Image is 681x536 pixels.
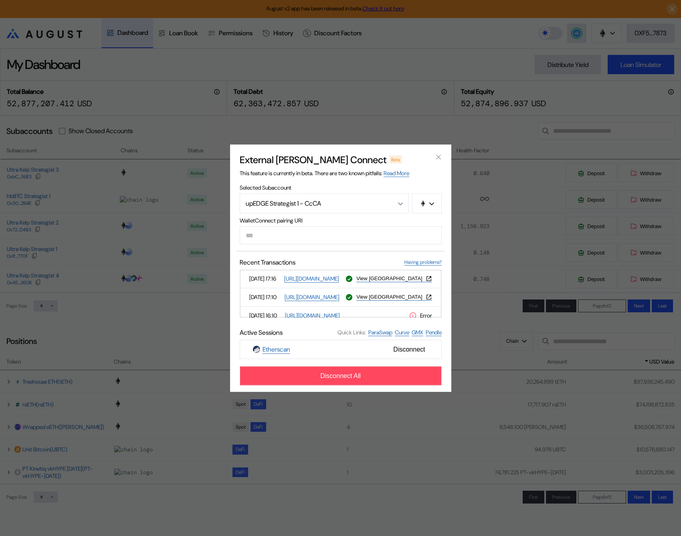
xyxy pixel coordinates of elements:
[246,199,386,208] div: upEDGE Strategist 1 - CcCA
[412,328,423,336] a: GMX
[240,193,409,213] button: Open menu
[285,311,340,319] a: [URL][DOMAIN_NAME]
[337,329,366,336] span: Quick Links:
[240,366,442,385] button: Disconnect All
[249,275,281,282] span: [DATE] 17:16
[249,312,282,319] span: [DATE] 16:10
[240,328,283,336] span: Active Sessions
[249,293,281,301] span: [DATE] 17:10
[240,340,442,359] button: EtherscanEtherscanDisconnect
[240,153,386,166] h2: External [PERSON_NAME] Connect
[320,372,361,379] span: Disconnect All
[356,275,432,281] button: View [GEOGRAPHIC_DATA]
[390,155,402,163] div: Beta
[240,216,442,224] span: WalletConnect pairing URI
[253,346,260,353] img: Etherscan
[368,328,392,336] a: ParaSwap
[240,258,295,266] span: Recent Transactions
[412,193,442,213] button: chain logo
[404,259,442,265] a: Having problems?
[384,169,409,177] a: Read More
[356,275,432,282] a: View [GEOGRAPHIC_DATA]
[263,345,290,354] a: Etherscan
[390,342,428,356] span: Disconnect
[240,184,442,191] span: Selected Subaccount
[356,293,432,300] button: View [GEOGRAPHIC_DATA]
[409,311,432,320] div: Error
[420,200,426,206] img: chain logo
[432,151,445,164] button: close modal
[284,275,339,282] a: [URL][DOMAIN_NAME]
[426,328,442,336] a: Pendle
[395,328,409,336] a: Curve
[285,293,339,301] a: [URL][DOMAIN_NAME]
[240,169,409,177] span: This feature is currently in beta. There are two known pitfalls:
